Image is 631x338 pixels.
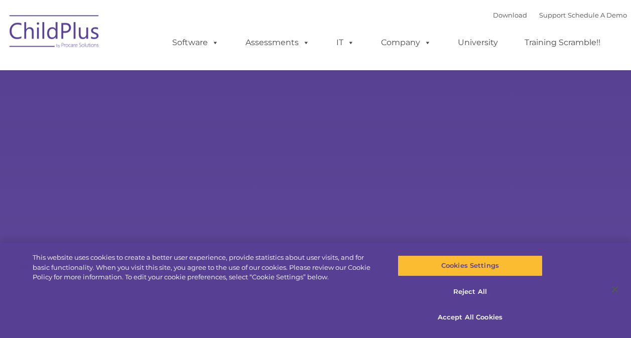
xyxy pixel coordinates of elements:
div: This website uses cookies to create a better user experience, provide statistics about user visit... [33,253,378,282]
button: Cookies Settings [398,255,543,276]
a: Assessments [235,33,320,53]
button: Reject All [398,281,543,302]
a: IT [326,33,364,53]
a: Training Scramble!! [515,33,610,53]
img: ChildPlus by Procare Solutions [5,8,105,58]
a: Schedule A Demo [568,11,627,19]
a: Download [493,11,527,19]
a: Software [162,33,229,53]
a: University [448,33,508,53]
button: Accept All Cookies [398,307,543,328]
font: | [493,11,627,19]
button: Close [604,278,626,300]
a: Support [539,11,566,19]
a: Company [371,33,441,53]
